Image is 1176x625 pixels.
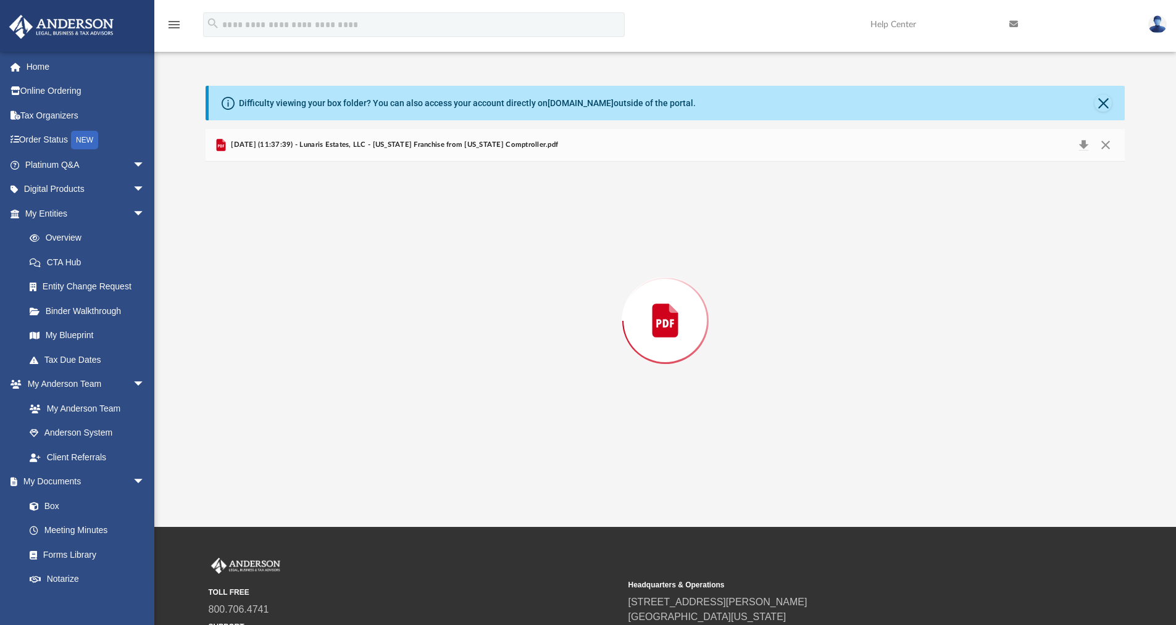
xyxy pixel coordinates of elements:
a: Binder Walkthrough [17,299,164,323]
div: NEW [71,131,98,149]
a: Notarize [17,567,157,592]
small: Headquarters & Operations [628,579,1040,590]
span: arrow_drop_down [133,177,157,202]
button: Download [1072,136,1095,154]
span: [DATE] (11:37:39) - Lunaris Estates, LLC - [US_STATE] Franchise from [US_STATE] Comptroller.pdf [228,139,558,151]
a: My Blueprint [17,323,157,348]
a: 800.706.4741 [209,604,269,615]
a: Online Ordering [9,79,164,104]
a: Platinum Q&Aarrow_drop_down [9,152,164,177]
i: menu [167,17,181,32]
a: Entity Change Request [17,275,164,299]
span: arrow_drop_down [133,201,157,226]
a: Digital Productsarrow_drop_down [9,177,164,202]
span: arrow_drop_down [133,470,157,495]
a: Tax Organizers [9,103,164,128]
img: Anderson Advisors Platinum Portal [209,558,283,574]
a: Meeting Minutes [17,518,157,543]
small: TOLL FREE [209,587,620,598]
a: My Anderson Team [17,396,151,421]
div: Preview [206,129,1125,480]
a: Overview [17,226,164,250]
a: Order StatusNEW [9,128,164,153]
a: My Anderson Teamarrow_drop_down [9,372,157,397]
a: My Documentsarrow_drop_down [9,470,157,494]
span: arrow_drop_down [133,372,157,397]
a: Box [17,494,151,518]
a: [DOMAIN_NAME] [548,98,614,108]
a: My Entitiesarrow_drop_down [9,201,164,226]
a: Anderson System [17,421,157,445]
div: Difficulty viewing your box folder? You can also access your account directly on outside of the p... [239,97,696,110]
a: [GEOGRAPHIC_DATA][US_STATE] [628,611,786,622]
a: Client Referrals [17,445,157,470]
img: User Pic [1148,15,1167,33]
img: Anderson Advisors Platinum Portal [6,15,117,39]
a: [STREET_ADDRESS][PERSON_NAME] [628,597,807,607]
i: search [206,17,220,30]
button: Close [1095,136,1117,154]
a: Tax Due Dates [17,347,164,372]
a: Forms Library [17,542,151,567]
a: menu [167,23,181,32]
button: Close [1095,94,1112,112]
a: Home [9,54,164,79]
a: CTA Hub [17,250,164,275]
span: arrow_drop_down [133,152,157,178]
